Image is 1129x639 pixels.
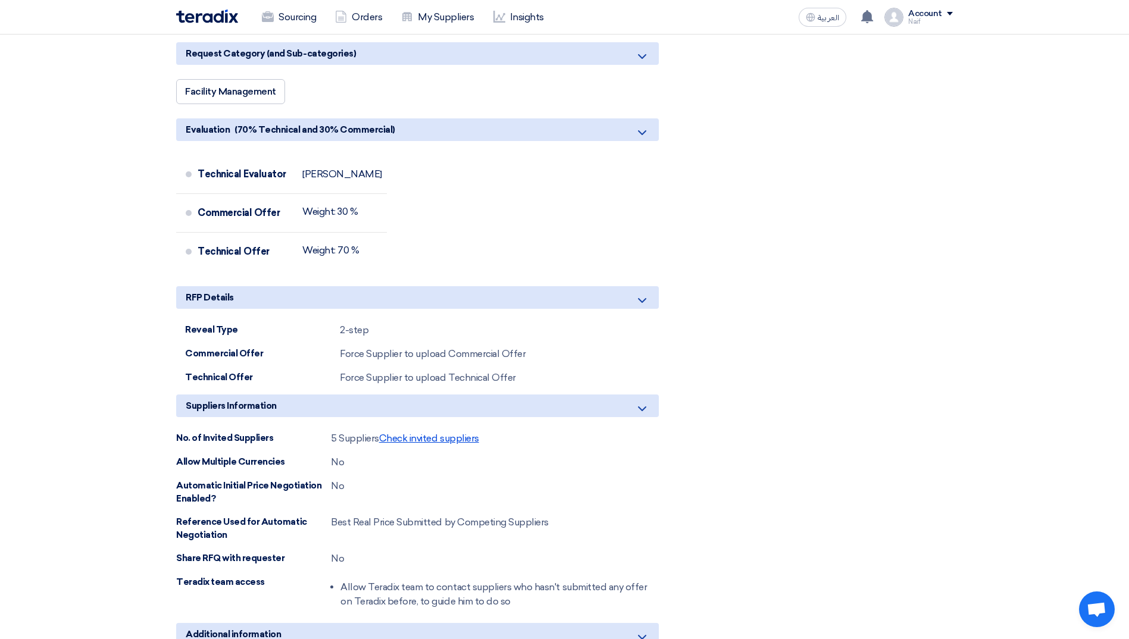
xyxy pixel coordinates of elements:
span: Check invited suppliers [379,433,479,444]
div: 2-step [340,323,368,337]
div: Teradix team access [176,575,331,589]
div: Share RFQ with requester [176,552,331,565]
div: Allow Multiple Currencies [176,455,331,469]
div: Commercial Offer [185,347,340,361]
img: Teradix logo [176,10,238,23]
a: My Suppliers [392,4,483,30]
a: Insights [484,4,553,30]
div: No [331,479,344,493]
div: No. of Invited Suppliers [176,431,331,445]
a: Orders [326,4,392,30]
div: Force Supplier to upload Commercial Offer [340,347,526,361]
div: Best Real Price Submitted by Competing Suppliers [331,515,549,530]
div: Technical Offer [198,237,293,266]
div: Naif [908,18,953,25]
button: العربية [799,8,846,27]
span: Facility Management [185,86,276,97]
div: Technical Offer [185,371,340,384]
div: No [331,552,344,566]
li: Allow Teradix team to contact suppliers who hasn't submitted any offer on Teradix before, to guid... [340,575,659,613]
div: Open chat [1079,591,1115,627]
div: Technical Evaluator [198,160,293,189]
div: Reference Used for Automatic Negotiation [176,515,331,542]
div: No [331,455,344,469]
div: Reveal Type [185,323,340,337]
div: Automatic Initial Price Negotiation Enabled? [176,479,331,506]
div: 5 Suppliers [331,431,479,446]
span: Request Category (and Sub-categories) [186,47,356,60]
span: (70% Technical and 30% Commercial) [234,123,395,136]
img: profile_test.png [884,8,903,27]
div: Weight: 30 % [302,206,358,218]
span: Evaluation [186,123,230,136]
div: Commercial Offer [198,199,293,227]
span: Suppliers Information [186,399,277,412]
span: RFP Details [186,291,234,304]
div: Force Supplier to upload Technical Offer [340,371,516,385]
a: Sourcing [252,4,326,30]
span: العربية [818,14,839,22]
div: [PERSON_NAME] [302,168,382,180]
div: Account [908,9,942,19]
div: Weight: 70 % [302,245,359,256]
